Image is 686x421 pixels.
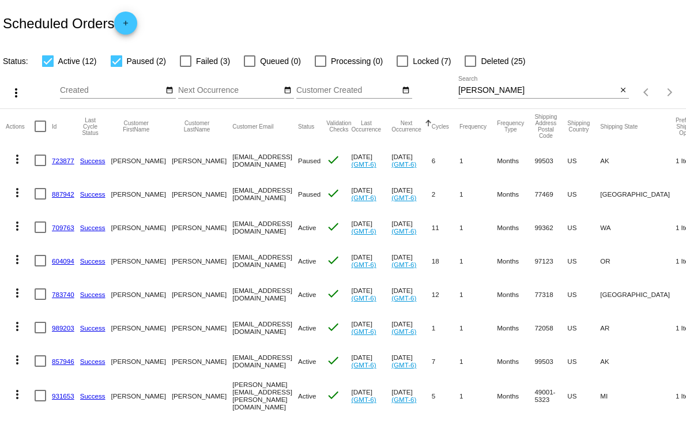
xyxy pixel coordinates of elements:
span: Paused [298,190,321,198]
a: 709763 [52,224,74,231]
mat-cell: 6 [432,144,459,177]
mat-cell: WA [600,210,676,244]
mat-cell: [DATE] [351,244,391,277]
mat-cell: Months [497,311,534,344]
a: (GMT-6) [391,261,416,268]
button: Next page [658,81,681,104]
mat-cell: [DATE] [391,378,432,414]
a: (GMT-6) [351,160,376,168]
button: Change sorting for Cycles [432,123,449,130]
a: (GMT-6) [351,261,376,268]
button: Change sorting for ShippingPostcode [534,114,557,139]
button: Change sorting for FrequencyType [497,120,524,133]
button: Change sorting for NextOccurrenceUtc [391,120,421,133]
mat-icon: date_range [284,86,292,95]
a: Success [80,324,105,332]
mat-cell: [PERSON_NAME] [111,177,172,210]
mat-cell: Months [497,144,534,177]
mat-cell: [DATE] [391,210,432,244]
mat-cell: 1 [459,144,497,177]
mat-cell: [EMAIL_ADDRESS][DOMAIN_NAME] [232,277,298,311]
a: (GMT-6) [351,396,376,403]
mat-cell: 72058 [534,311,567,344]
mat-header-cell: Actions [6,109,35,144]
a: Success [80,224,105,231]
span: Active [298,224,316,231]
mat-cell: [DATE] [351,177,391,210]
mat-cell: [PERSON_NAME] [111,378,172,414]
mat-cell: US [567,244,600,277]
mat-cell: US [567,144,600,177]
mat-cell: 99362 [534,210,567,244]
mat-cell: [DATE] [351,311,391,344]
mat-cell: [EMAIL_ADDRESS][DOMAIN_NAME] [232,244,298,277]
a: 931653 [52,392,74,400]
a: (GMT-6) [391,194,416,201]
mat-icon: check [326,354,340,367]
mat-cell: 97123 [534,244,567,277]
a: Success [80,358,105,365]
span: Paused (2) [127,54,166,68]
mat-cell: [DATE] [351,378,391,414]
a: (GMT-6) [351,328,376,335]
mat-icon: add [119,19,133,33]
a: (GMT-6) [391,294,416,302]
mat-cell: Months [497,210,534,244]
a: (GMT-6) [391,160,416,168]
span: Deleted (25) [481,54,525,68]
span: Active [298,291,316,298]
button: Change sorting for Status [298,123,314,130]
a: (GMT-6) [391,361,416,369]
mat-cell: 11 [432,210,459,244]
mat-cell: [EMAIL_ADDRESS][DOMAIN_NAME] [232,177,298,210]
mat-cell: 18 [432,244,459,277]
input: Search [458,86,617,95]
mat-cell: [EMAIL_ADDRESS][DOMAIN_NAME] [232,344,298,378]
mat-icon: more_vert [10,286,24,300]
span: Active [298,257,316,265]
mat-cell: [PERSON_NAME] [172,378,232,414]
span: Failed (3) [196,54,230,68]
mat-cell: [PERSON_NAME] [111,210,172,244]
button: Change sorting for LastOccurrenceUtc [351,120,381,133]
mat-cell: US [567,277,600,311]
span: Active [298,392,316,400]
mat-cell: 1 [459,177,497,210]
mat-cell: 1 [459,344,497,378]
mat-cell: [PERSON_NAME] [172,277,232,311]
span: Queued (0) [260,54,301,68]
a: (GMT-6) [351,361,376,369]
mat-cell: 7 [432,344,459,378]
a: (GMT-6) [351,194,376,201]
span: Status: [3,57,28,66]
mat-icon: check [326,287,340,300]
mat-cell: Months [497,344,534,378]
mat-cell: [DATE] [351,144,391,177]
mat-cell: [PERSON_NAME] [172,144,232,177]
mat-cell: 2 [432,177,459,210]
mat-cell: [GEOGRAPHIC_DATA] [600,277,676,311]
mat-cell: 1 [459,378,497,414]
mat-cell: [DATE] [391,311,432,344]
mat-icon: check [326,186,340,200]
mat-cell: [DATE] [391,144,432,177]
a: 604094 [52,257,74,265]
button: Change sorting for ShippingCountry [567,120,590,133]
mat-cell: [PERSON_NAME] [111,311,172,344]
a: (GMT-6) [391,396,416,403]
mat-cell: 49001-5323 [534,378,567,414]
span: Locked (7) [413,54,451,68]
a: (GMT-6) [391,328,416,335]
a: (GMT-6) [391,227,416,235]
mat-cell: 1 [459,210,497,244]
mat-cell: MI [600,378,676,414]
button: Change sorting for ShippingState [600,123,638,130]
mat-icon: more_vert [10,219,24,233]
mat-cell: 12 [432,277,459,311]
mat-cell: 5 [432,378,459,414]
mat-cell: US [567,344,600,378]
mat-cell: [DATE] [351,210,391,244]
mat-cell: [PERSON_NAME] [172,244,232,277]
button: Change sorting for CustomerEmail [232,123,273,130]
a: 887942 [52,190,74,198]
